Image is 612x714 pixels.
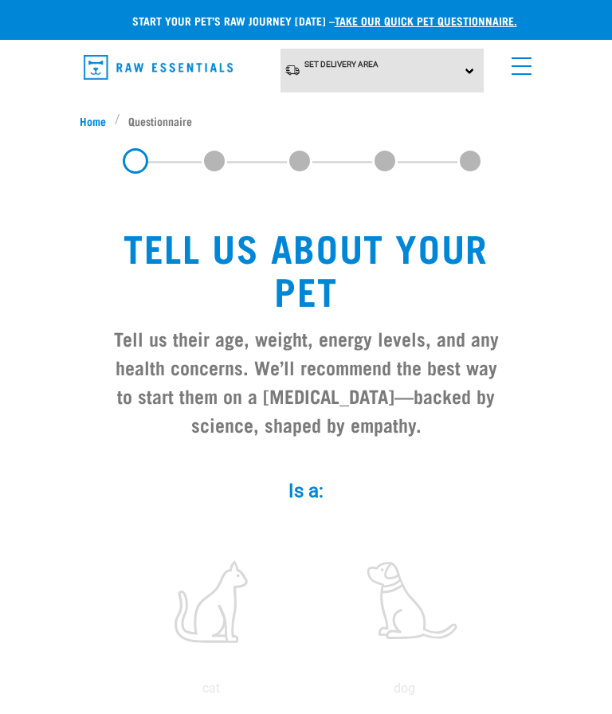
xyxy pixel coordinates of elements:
[80,112,532,129] nav: breadcrumbs
[112,225,500,311] h1: Tell us about your pet
[118,679,304,698] p: cat
[284,64,300,76] img: van-moving.png
[80,112,115,129] a: Home
[504,48,532,76] a: menu
[84,55,233,80] img: Raw Essentials Logo
[335,18,517,23] a: take our quick pet questionnaire.
[112,324,500,438] h3: Tell us their age, weight, energy levels, and any health concerns. We’ll recommend the best way t...
[99,477,513,505] label: Is a:
[304,60,379,69] span: Set Delivery Area
[311,679,497,698] p: dog
[80,112,106,129] span: Home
